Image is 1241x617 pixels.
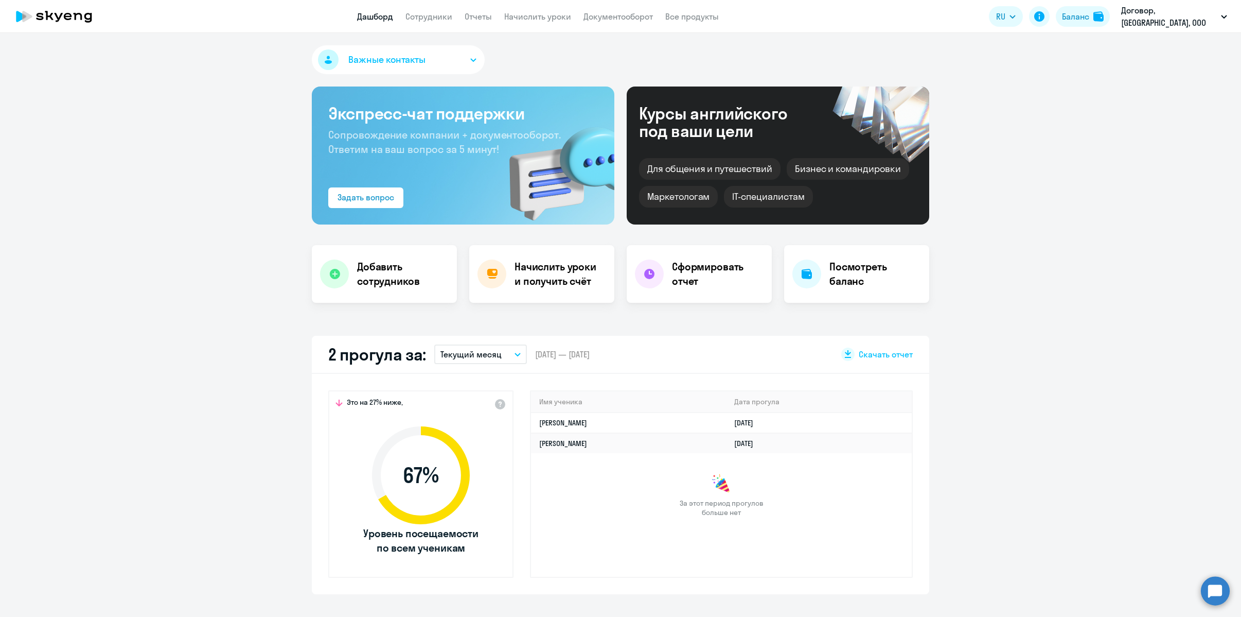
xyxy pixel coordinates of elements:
[665,11,719,22] a: Все продукты
[347,398,403,410] span: Это на 27% ниже,
[312,45,485,74] button: Важные контакты
[734,439,761,448] a: [DATE]
[434,345,527,364] button: Текущий месяц
[357,260,449,288] h4: Добавить сотрудников
[859,349,913,360] span: Скачать отчет
[724,186,812,208] div: IT-специалистам
[639,158,781,180] div: Для общения и путешествий
[328,128,561,156] span: Сопровождение компании + документооборот. Ответим на ваш вопрос за 5 минут!
[405,11,452,22] a: Сотрудники
[583,11,653,22] a: Документооборот
[1093,11,1104,22] img: balance
[672,260,764,288] h4: Сформировать отчет
[726,391,912,413] th: Дата прогула
[539,418,587,427] a: [PERSON_NAME]
[1062,10,1089,23] div: Баланс
[996,10,1005,23] span: RU
[357,11,393,22] a: Дашборд
[328,344,426,365] h2: 2 прогула за:
[362,463,480,488] span: 67 %
[494,109,614,225] img: bg-img
[829,260,921,288] h4: Посмотреть баланс
[535,349,590,360] span: [DATE] — [DATE]
[338,191,394,203] div: Задать вопрос
[539,439,587,448] a: [PERSON_NAME]
[1116,4,1232,29] button: Договор, [GEOGRAPHIC_DATA], ООО
[734,418,761,427] a: [DATE]
[711,474,732,494] img: congrats
[1121,4,1217,29] p: Договор, [GEOGRAPHIC_DATA], ООО
[639,105,815,140] div: Курсы английского под ваши цели
[639,186,718,208] div: Маркетологам
[504,11,571,22] a: Начислить уроки
[1056,6,1110,27] button: Балансbalance
[328,187,403,208] button: Задать вопрос
[989,6,1023,27] button: RU
[440,348,502,361] p: Текущий месяц
[328,103,598,124] h3: Экспресс-чат поддержки
[348,53,426,66] span: Важные контакты
[465,11,492,22] a: Отчеты
[787,158,909,180] div: Бизнес и командировки
[531,391,726,413] th: Имя ученика
[362,526,480,555] span: Уровень посещаемости по всем ученикам
[678,499,765,517] span: За этот период прогулов больше нет
[515,260,604,288] h4: Начислить уроки и получить счёт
